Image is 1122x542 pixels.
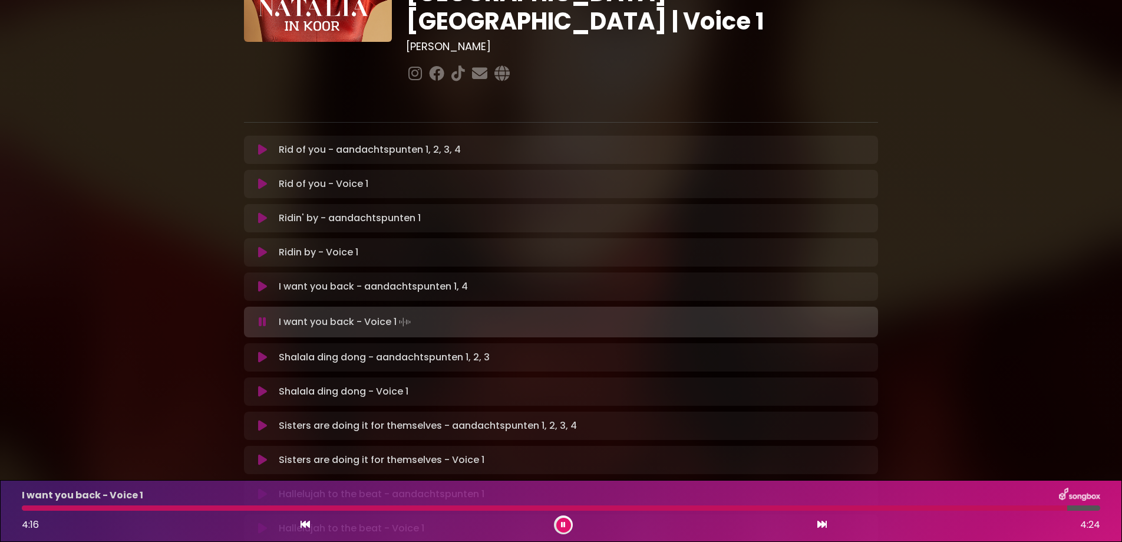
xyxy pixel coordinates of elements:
[279,350,490,364] p: Shalala ding dong - aandachtspunten 1, 2, 3
[279,280,468,294] p: I want you back - aandachtspunten 1, 4
[397,314,413,330] img: waveform4.gif
[279,177,368,191] p: Rid of you - Voice 1
[279,211,421,225] p: Ridin' by - aandachtspunten 1
[279,385,408,399] p: Shalala ding dong - Voice 1
[279,314,413,330] p: I want you back - Voice 1
[22,518,39,531] span: 4:16
[279,143,461,157] p: Rid of you - aandachtspunten 1, 2, 3, 4
[279,453,484,467] p: Sisters are doing it for themselves - Voice 1
[279,245,358,259] p: Ridin by - Voice 1
[22,488,143,502] p: I want you back - Voice 1
[279,419,577,433] p: Sisters are doing it for themselves - aandachtspunten 1, 2, 3, 4
[1059,488,1100,503] img: songbox-logo-white.png
[1080,518,1100,532] span: 4:24
[406,40,878,53] h3: [PERSON_NAME]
